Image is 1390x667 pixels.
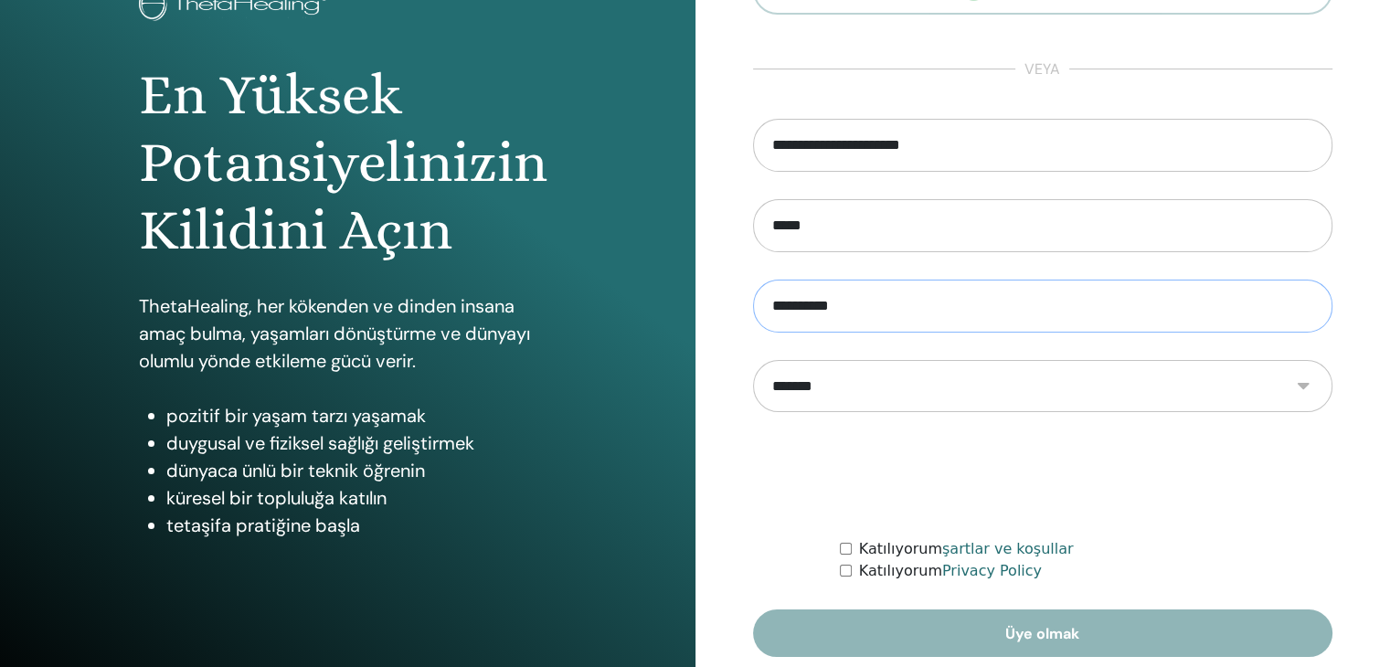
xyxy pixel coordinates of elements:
a: Privacy Policy [942,562,1042,579]
li: dünyaca ünlü bir teknik öğrenin [166,457,557,484]
p: ThetaHealing, her kökenden ve dinden insana amaç bulma, yaşamları dönüştürme ve dünyayı olumlu yö... [139,292,557,375]
h1: En Yüksek Potansiyelinizin Kilidini Açın [139,61,557,265]
li: duygusal ve fiziksel sağlığı geliştirmek [166,429,557,457]
label: Katılıyorum [859,538,1074,560]
iframe: reCAPTCHA [904,439,1182,511]
li: tetaşifa pratiğine başla [166,512,557,539]
li: pozitif bir yaşam tarzı yaşamak [166,402,557,429]
span: veya [1015,58,1069,80]
label: Katılıyorum [859,560,1042,582]
a: şartlar ve koşullar [942,540,1074,557]
li: küresel bir topluluğa katılın [166,484,557,512]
